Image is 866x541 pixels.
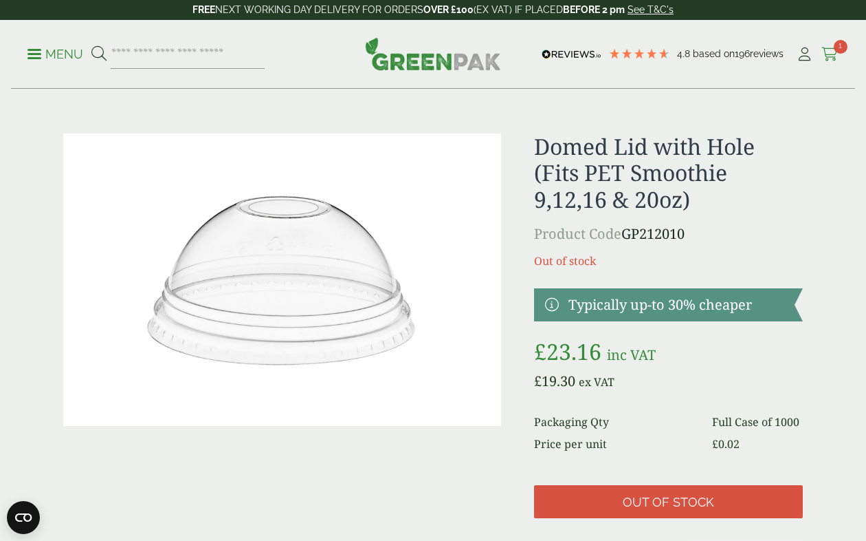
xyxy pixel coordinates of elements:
[563,4,625,15] strong: BEFORE 2 pm
[607,346,656,364] span: inc VAT
[534,224,803,244] p: GP212010
[192,4,215,15] strong: FREE
[423,4,474,15] strong: OVER £100
[821,44,839,65] a: 1
[365,37,501,70] img: GreenPak Supplies
[534,253,803,269] p: Out of stock
[542,50,601,59] img: REVIEWS.io
[693,48,735,59] span: Based on
[534,372,575,390] bdi: 19.30
[821,47,839,61] i: Cart
[534,337,546,366] span: £
[796,47,813,61] i: My Account
[834,40,847,54] span: 1
[7,501,40,534] button: Open CMP widget
[534,134,803,213] h1: Domed Lid with Hole (Fits PET Smoothie 9,12,16 & 20oz)
[579,374,614,390] span: ex VAT
[534,337,601,366] bdi: 23.16
[750,48,784,59] span: reviews
[712,436,718,452] span: £
[623,495,714,510] span: Out of stock
[27,46,83,63] p: Menu
[628,4,674,15] a: See T&C's
[63,134,501,426] img: Dome With Hold Lid
[534,414,695,430] dt: Packaging Qty
[534,436,695,452] dt: Price per unit
[534,224,621,243] span: Product Code
[677,48,693,59] span: 4.8
[712,414,803,430] dd: Full Case of 1000
[27,46,83,60] a: Menu
[712,436,740,452] bdi: 0.02
[608,47,670,60] div: 4.79 Stars
[534,372,542,390] span: £
[735,48,750,59] span: 196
